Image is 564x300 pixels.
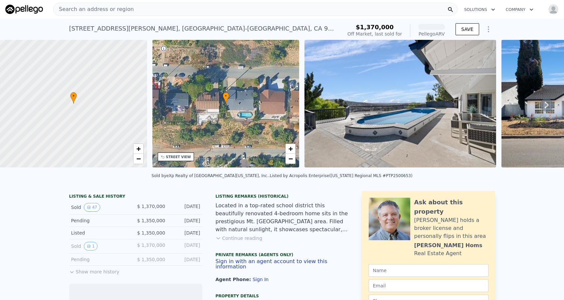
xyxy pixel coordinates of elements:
[136,154,140,163] span: −
[171,203,200,212] div: [DATE]
[171,230,200,236] div: [DATE]
[356,24,394,31] span: $1,370,000
[482,23,495,36] button: Show Options
[288,154,293,163] span: −
[500,4,539,16] button: Company
[71,203,130,212] div: Sold
[136,145,140,153] span: +
[414,242,482,250] div: [PERSON_NAME] Homs
[70,93,77,99] span: •
[69,24,337,33] div: [STREET_ADDRESS][PERSON_NAME] , [GEOGRAPHIC_DATA]-[GEOGRAPHIC_DATA] , CA 91941
[223,92,229,104] div: •
[548,4,559,15] img: avatar
[71,217,130,224] div: Pending
[171,242,200,250] div: [DATE]
[171,256,200,263] div: [DATE]
[70,92,77,104] div: •
[69,266,119,275] button: Show more history
[369,279,488,292] input: Email
[216,194,349,199] div: Listing Remarks (Historical)
[137,230,165,236] span: $ 1,350,000
[137,218,165,223] span: $ 1,350,000
[216,293,349,299] div: Property details
[84,203,100,212] button: View historical data
[223,93,229,99] span: •
[459,4,500,16] button: Solutions
[133,154,143,164] a: Zoom out
[270,173,413,178] div: Listed by Acropolis Enterprise ([US_STATE] Regional MLS #PTP2500653)
[369,264,488,277] input: Name
[288,145,293,153] span: +
[71,242,130,250] div: Sold
[216,277,253,282] span: Agent Phone:
[171,217,200,224] div: [DATE]
[418,31,445,37] div: Pellego ARV
[216,259,349,269] button: Sign in with an agent account to view this information
[54,5,134,13] span: Search an address or region
[216,202,349,234] div: Located in a top-rated school district this beautifully renovated 4-bedroom home sits in the pres...
[347,31,402,37] div: Off Market, last sold for
[414,198,488,216] div: Ask about this property
[216,235,263,242] button: Continue reading
[456,23,479,35] button: SAVE
[71,256,130,263] div: Pending
[84,242,98,250] button: View historical data
[137,257,165,262] span: $ 1,350,000
[414,216,488,240] div: [PERSON_NAME] holds a broker license and personally flips in this area
[137,204,165,209] span: $ 1,370,000
[69,194,202,200] div: LISTING & SALE HISTORY
[5,5,43,14] img: Pellego
[304,40,496,167] img: Sale: 57461705 Parcel: 20781194
[216,252,349,259] div: Private Remarks (Agents Only)
[285,144,295,154] a: Zoom in
[151,173,270,178] div: Sold by eXp Realty of [GEOGRAPHIC_DATA][US_STATE], Inc. .
[253,277,269,282] button: Sign In
[285,154,295,164] a: Zoom out
[137,243,165,248] span: $ 1,370,000
[133,144,143,154] a: Zoom in
[414,250,462,257] div: Real Estate Agent
[71,230,130,236] div: Listed
[166,154,191,159] div: STREET VIEW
